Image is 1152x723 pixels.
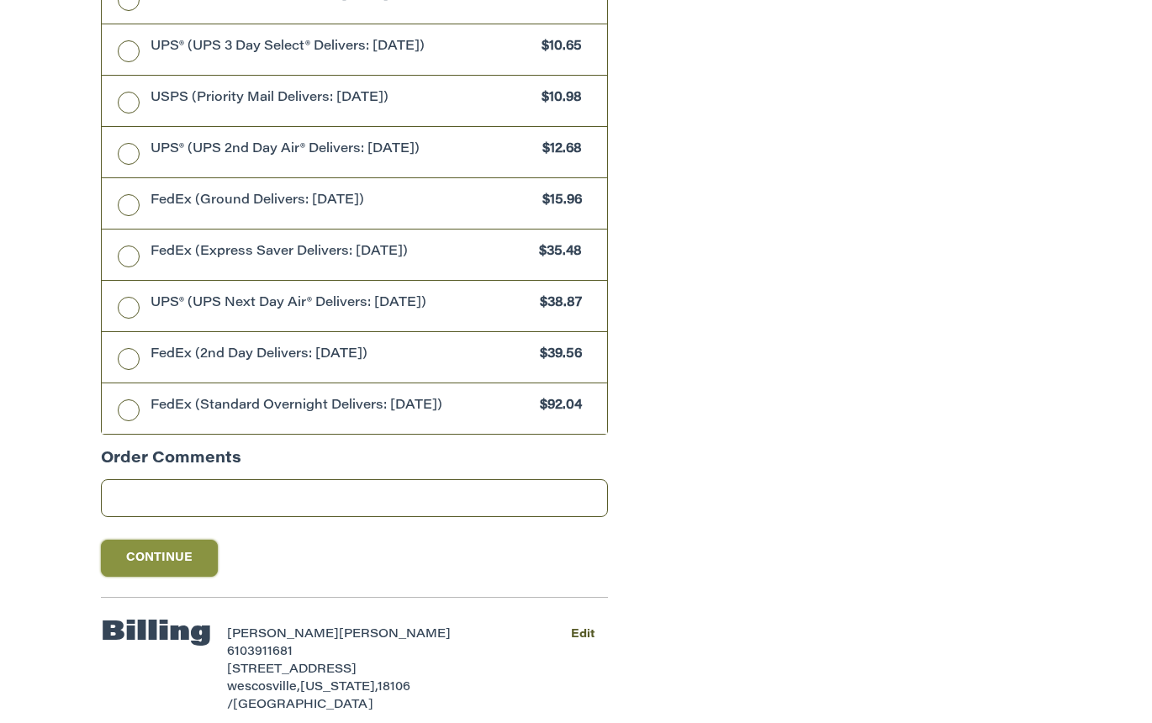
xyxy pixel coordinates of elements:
[101,540,219,577] button: Continue
[151,397,532,416] span: FedEx (Standard Overnight Delivers: [DATE])
[151,89,534,108] span: USPS (Priority Mail Delivers: [DATE])
[151,192,535,211] span: FedEx (Ground Delivers: [DATE])
[227,646,293,658] span: 6103911681
[151,346,532,365] span: FedEx (2nd Day Delivers: [DATE])
[151,243,531,262] span: FedEx (Express Saver Delivers: [DATE])
[535,192,583,211] span: $15.96
[101,616,211,650] h2: Billing
[535,140,583,160] span: $12.68
[227,664,357,676] span: [STREET_ADDRESS]
[534,89,583,108] span: $10.98
[532,294,583,314] span: $38.87
[101,448,241,479] legend: Order Comments
[534,38,583,57] span: $10.65
[233,699,373,711] span: [GEOGRAPHIC_DATA]
[532,346,583,365] span: $39.56
[151,294,532,314] span: UPS® (UPS Next Day Air® Delivers: [DATE])
[227,629,339,641] span: [PERSON_NAME]
[227,682,300,694] span: wescosville,
[339,629,451,641] span: [PERSON_NAME]
[558,622,608,646] button: Edit
[151,38,534,57] span: UPS® (UPS 3 Day Select® Delivers: [DATE])
[531,243,583,262] span: $35.48
[300,682,378,694] span: [US_STATE],
[532,397,583,416] span: $92.04
[151,140,535,160] span: UPS® (UPS 2nd Day Air® Delivers: [DATE])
